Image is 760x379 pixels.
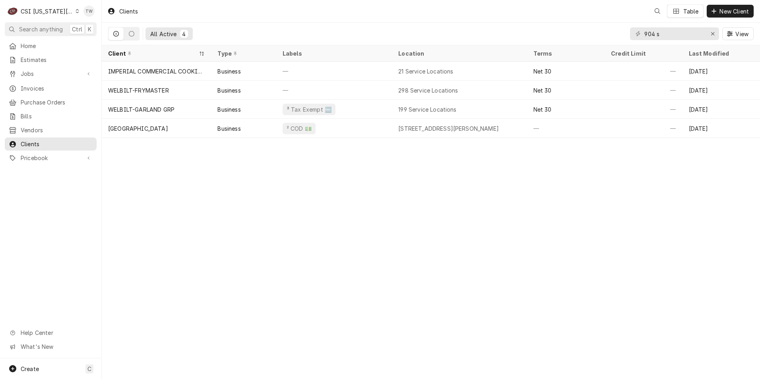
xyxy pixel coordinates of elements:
div: C [7,6,18,17]
span: Estimates [21,56,93,64]
span: New Client [718,7,750,15]
div: Client [108,49,197,58]
div: IMPERIAL COMMERCIAL COOKING EQUIP [108,67,205,75]
div: Net 30 [533,86,552,95]
div: ³ Tax Exempt 🆓 [286,105,332,114]
div: [DATE] [682,119,760,138]
div: [STREET_ADDRESS][PERSON_NAME] [398,124,499,133]
div: Terms [533,49,597,58]
span: Bills [21,112,93,120]
div: Net 30 [533,67,552,75]
a: Bills [5,110,97,123]
a: Vendors [5,124,97,137]
div: Labels [283,49,386,58]
button: Search anythingCtrlK [5,22,97,36]
span: Invoices [21,84,93,93]
div: Business [217,105,240,114]
div: — [605,100,682,119]
a: Clients [5,137,97,151]
span: What's New [21,342,92,351]
div: — [276,81,392,100]
span: K [88,25,91,33]
button: Erase input [706,27,719,40]
div: Net 30 [533,105,552,114]
span: Ctrl [72,25,82,33]
div: [GEOGRAPHIC_DATA] [108,124,168,133]
div: [DATE] [682,62,760,81]
span: Purchase Orders [21,98,93,106]
button: Open search [651,5,664,17]
div: Table [683,7,699,15]
div: Last Modified [689,49,752,58]
div: CSI [US_STATE][GEOGRAPHIC_DATA] [21,7,73,15]
span: Home [21,42,93,50]
div: Business [217,67,240,75]
button: View [722,27,754,40]
a: Estimates [5,53,97,66]
span: Search anything [19,25,63,33]
input: Keyword search [644,27,704,40]
button: New Client [707,5,754,17]
div: ² COD 💵 [286,124,312,133]
span: Clients [21,140,93,148]
span: Create [21,365,39,372]
div: All Active [150,30,177,38]
div: Credit Limit [611,49,674,58]
div: — [527,119,605,138]
a: Go to Jobs [5,67,97,80]
span: Pricebook [21,154,81,162]
span: Help Center [21,329,92,337]
div: Type [217,49,268,58]
a: Purchase Orders [5,96,97,109]
div: WELBILT-FRYMASTER [108,86,169,95]
div: 298 Service Locations [398,86,458,95]
div: Business [217,86,240,95]
a: Go to What's New [5,340,97,353]
div: — [276,62,392,81]
div: 4 [182,30,186,38]
div: 21 Service Locations [398,67,453,75]
a: Home [5,39,97,52]
div: TW [83,6,95,17]
a: Go to Pricebook [5,151,97,164]
span: C [87,365,91,373]
div: — [605,119,682,138]
div: [DATE] [682,100,760,119]
div: Tori Warrick's Avatar [83,6,95,17]
div: Location [398,49,520,58]
span: View [734,30,750,38]
div: [DATE] [682,81,760,100]
span: Jobs [21,70,81,78]
div: 199 Service Locations [398,105,456,114]
a: Go to Help Center [5,326,97,339]
div: — [605,81,682,100]
a: Invoices [5,82,97,95]
div: Business [217,124,240,133]
div: CSI Kansas City's Avatar [7,6,18,17]
div: WELBILT-GARLAND GRP [108,105,174,114]
span: Vendors [21,126,93,134]
div: — [605,62,682,81]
